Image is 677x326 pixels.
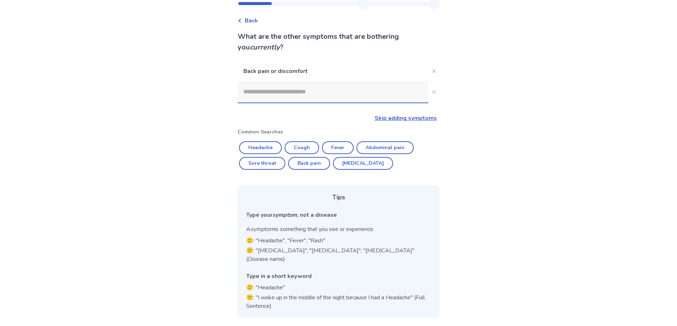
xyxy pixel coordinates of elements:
p: 🙁: "[MEDICAL_DATA]", "[MEDICAL_DATA]", "[MEDICAL_DATA]" (Disease name) [246,246,431,263]
i: symptom [273,211,297,219]
a: Skip adding symptoms [375,114,437,122]
button: Headache [239,141,282,154]
i: currently [250,42,280,52]
button: Close [428,86,440,98]
div: Type in a short keyword [246,272,431,280]
p: A is something that you see or experience. [246,225,431,233]
p: What are the other symptoms that are bothering you ? [238,31,440,53]
button: Abdominal pain [356,141,414,154]
div: Type your , not a disease [246,211,431,219]
button: Fever [322,141,354,154]
button: Sore throat [239,157,285,170]
i: symptom [250,225,275,233]
span: Back [245,16,258,25]
p: 🙁: "I woke up in the middle of the night because I had a Headache" (Full Sentence) [246,293,431,310]
div: Tips [246,193,431,202]
button: Close [428,65,440,77]
button: [MEDICAL_DATA] [333,157,393,170]
p: 🙂: "Headache", "Fever", "Rash" [246,236,431,245]
button: Back pain [288,157,330,170]
p: Common Searches [238,128,440,136]
p: Back pain or discomfort [238,61,428,81]
button: Cough [285,141,319,154]
input: Close [238,81,428,102]
p: 🙂: "Headache" [246,283,431,292]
